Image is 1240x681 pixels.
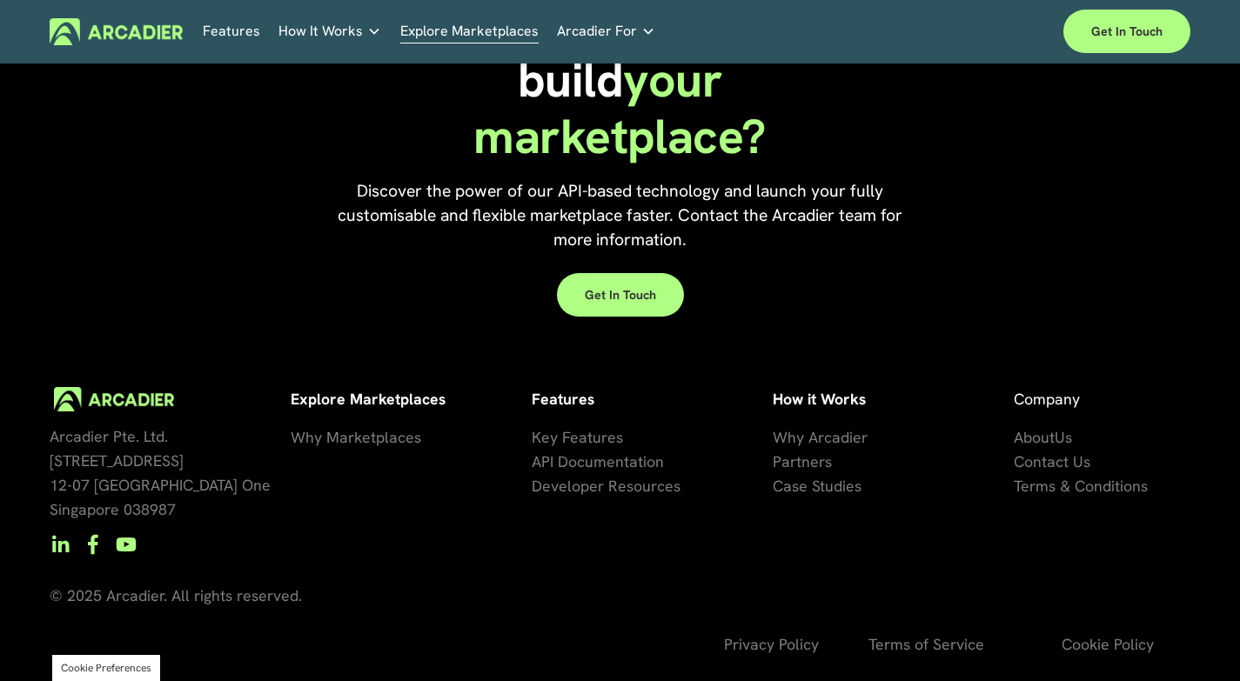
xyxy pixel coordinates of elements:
img: Arcadier [50,18,183,45]
span: Company [1014,389,1080,409]
span: Key Features [532,427,623,447]
a: Terms of Service [868,632,984,657]
a: folder dropdown [557,18,655,45]
a: Why Arcadier [773,425,868,450]
a: Key Features [532,425,623,450]
a: About [1014,425,1055,450]
a: Features [203,18,260,45]
span: Privacy Policy [724,634,819,654]
a: Contact Us [1014,450,1090,474]
strong: How it Works [773,389,866,409]
a: Cookie Policy [1062,632,1154,657]
span: Terms of Service [868,634,984,654]
a: se Studies [792,474,861,498]
a: Why Marketplaces [291,425,421,450]
span: © 2025 Arcadier. All rights reserved. [50,585,302,605]
span: Ca [773,476,792,496]
span: Arcadier For [557,19,637,43]
span: artners [781,451,832,471]
a: Get in touch [557,273,684,317]
strong: Explore Marketplaces [291,389,446,409]
a: API Documentation [532,450,664,474]
span: Developer Resources [532,476,680,496]
a: Facebook [83,534,104,555]
a: Developer Resources [532,474,680,498]
a: Privacy Policy [724,632,819,657]
a: Explore Marketplaces [400,18,539,45]
section: Manage previously selected cookie options [52,655,160,681]
span: Contact Us [1014,451,1090,471]
span: P [773,451,781,471]
span: Cookie Policy [1062,634,1154,654]
a: artners [781,450,832,474]
span: API Documentation [532,451,664,471]
a: LinkedIn [50,534,70,555]
span: Terms & Conditions [1014,476,1148,496]
a: P [773,450,781,474]
a: Get in touch [1063,10,1190,53]
span: How It Works [278,19,363,43]
span: Us [1055,427,1072,447]
div: Widget συνομιλίας [1153,598,1240,681]
a: YouTube [116,534,137,555]
a: Terms & Conditions [1014,474,1148,498]
span: Why Marketplaces [291,427,421,447]
a: folder dropdown [278,18,381,45]
span: Arcadier Pte. Ltd. [STREET_ADDRESS] 12-07 [GEOGRAPHIC_DATA] One Singapore 038987 [50,426,271,519]
span: About [1014,427,1055,447]
span: Discover the power of our API-based technology and launch your fully customisable and flexible ma... [338,180,907,250]
span: Why Arcadier [773,427,868,447]
iframe: Chat Widget [1153,598,1240,681]
button: Cookie Preferences [61,661,151,675]
strong: Features [532,389,594,409]
a: Ca [773,474,792,498]
span: se Studies [792,476,861,496]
